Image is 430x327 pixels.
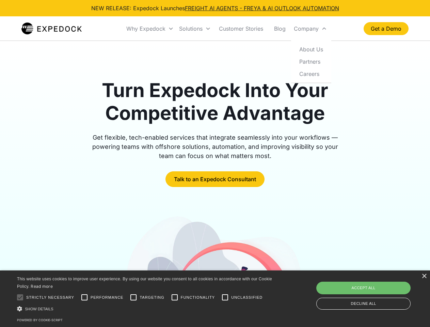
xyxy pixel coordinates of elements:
[21,22,82,35] img: Expedock Logo
[140,295,164,300] span: Targeting
[294,67,329,80] a: Careers
[91,4,339,12] div: NEW RELEASE: Expedock Launches
[291,17,330,40] div: Company
[91,295,124,300] span: Performance
[291,40,331,83] nav: Company
[213,17,269,40] a: Customer Stories
[294,25,319,32] div: Company
[17,305,274,312] div: Show details
[269,17,291,40] a: Blog
[364,22,409,35] a: Get a Demo
[31,284,53,289] a: Read more
[126,25,165,32] div: Why Expedock
[26,295,74,300] span: Strictly necessary
[317,253,430,327] iframe: Chat Widget
[185,5,339,12] a: FREIGHT AI AGENTS - FREYA & AI OUTLOOK AUTOMATION
[21,22,82,35] a: home
[179,25,203,32] div: Solutions
[25,307,53,311] span: Show details
[124,17,176,40] div: Why Expedock
[294,55,329,67] a: Partners
[176,17,213,40] div: Solutions
[294,43,329,55] a: About Us
[231,295,262,300] span: Unclassified
[17,277,272,289] span: This website uses cookies to improve user experience. By using our website you consent to all coo...
[17,318,63,322] a: Powered by cookie-script
[181,295,215,300] span: Functionality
